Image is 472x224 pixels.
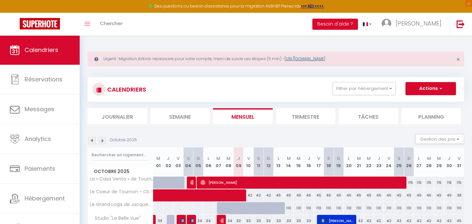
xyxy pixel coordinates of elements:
div: 110 [324,202,334,214]
th: 26 [404,147,414,177]
div: 110 [294,202,304,214]
th: 20 [344,147,354,177]
div: Urgent : Migration Airbnb nécessaire pour votre compte, merci de suivre ces étapes (5 min) - [88,51,464,66]
div: 45 [424,189,434,201]
div: 45 [434,189,444,201]
button: Actions [405,82,456,95]
div: 115 [454,177,464,189]
th: 09 [233,147,244,177]
abbr: M [156,155,160,162]
th: 15 [294,147,304,177]
abbr: L [418,155,420,162]
th: 04 [183,147,193,177]
th: 21 [354,147,364,177]
button: Besoin d'aide ? [312,19,358,30]
img: logout [457,20,465,28]
img: ... [382,19,391,28]
th: 23 [374,147,384,177]
div: 110 [424,202,434,214]
span: Chercher [100,20,123,27]
th: 24 [384,147,394,177]
div: 115 [444,177,454,189]
div: 115 [414,177,424,189]
li: Mensuel [213,108,273,124]
a: ... [PERSON_NAME] [377,13,450,36]
abbr: J [307,155,310,162]
span: × [456,55,460,63]
div: 45 [334,189,344,201]
th: 06 [203,147,213,177]
abbr: S [398,155,401,162]
div: 45 [364,189,374,201]
abbr: S [257,155,260,162]
span: Hébergement [25,194,65,202]
div: 115 [434,177,444,189]
abbr: S [327,155,330,162]
div: 110 [414,202,424,214]
a: [URL][DOMAIN_NAME] [285,56,325,61]
th: 18 [324,147,334,177]
h3: CALENDRIERS [106,82,146,97]
abbr: D [337,155,340,162]
div: 110 [354,202,364,214]
div: 110 [374,202,384,214]
button: Gestion des prix [415,134,464,144]
th: 07 [213,147,224,177]
th: 08 [224,147,234,177]
div: 110 [434,202,444,214]
th: 16 [304,147,314,177]
th: 13 [274,147,284,177]
div: 45 [294,189,304,201]
div: 110 [314,202,324,214]
button: Close [456,57,460,62]
th: 14 [284,147,294,177]
abbr: M [357,155,361,162]
li: Journalier [88,108,147,124]
th: 12 [264,147,274,177]
div: 45 [394,189,404,201]
div: 110 [364,202,374,214]
input: Rechercher un logement... [91,149,149,161]
div: 38 [454,189,464,201]
img: Super Booking [20,18,60,29]
abbr: M [297,155,301,162]
li: Planning [402,108,461,124]
div: 110 [334,202,344,214]
li: Semaine [150,108,210,124]
div: 45 [384,189,394,201]
abbr: M [437,155,441,162]
th: 05 [193,147,204,177]
abbr: M [367,155,371,162]
th: 17 [314,147,324,177]
div: 45 [304,189,314,201]
abbr: J [448,155,450,162]
abbr: L [348,155,350,162]
div: 45 [414,189,424,201]
div: 45 [344,189,354,201]
div: 115 [424,177,434,189]
span: Messages [25,105,54,113]
abbr: L [207,155,209,162]
span: Le Grand Logis de Jacquemart [89,202,154,207]
div: 115 [404,177,414,189]
span: Octobre 2025 [88,167,153,176]
div: 45 [354,189,364,201]
abbr: V [247,155,250,162]
a: >>> ICI <<<< [301,3,324,9]
div: 110 [454,202,464,214]
div: 45 [404,189,414,201]
a: Chercher [95,13,128,36]
div: 110 [384,202,394,214]
li: Trimestre [276,108,336,124]
p: Octobre 2025 [110,137,137,143]
div: 110 [394,202,404,214]
th: 27 [414,147,424,177]
th: 19 [334,147,344,177]
div: 45 [374,189,384,201]
span: [PERSON_NAME] [396,19,442,27]
span: Le Coeur de Tournon - Climatisé [89,189,154,194]
th: 31 [454,147,464,177]
th: 28 [424,147,434,177]
th: 30 [444,147,454,177]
